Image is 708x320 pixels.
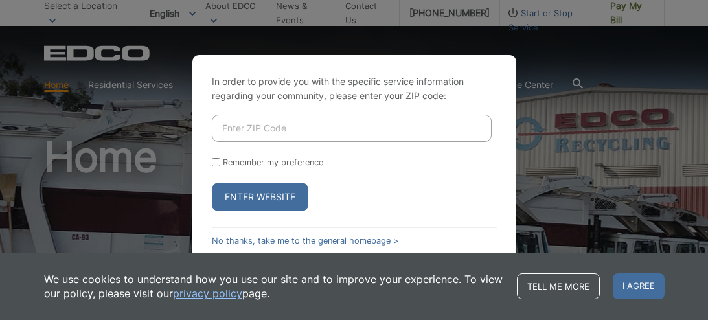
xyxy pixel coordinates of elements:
[212,74,497,103] p: In order to provide you with the specific service information regarding your community, please en...
[212,236,398,246] a: No thanks, take me to the general homepage >
[212,115,492,142] input: Enter ZIP Code
[223,157,323,167] label: Remember my preference
[44,272,504,301] p: We use cookies to understand how you use our site and to improve your experience. To view our pol...
[212,183,308,211] button: Enter Website
[173,286,242,301] a: privacy policy
[517,273,600,299] a: Tell me more
[613,273,665,299] span: I agree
